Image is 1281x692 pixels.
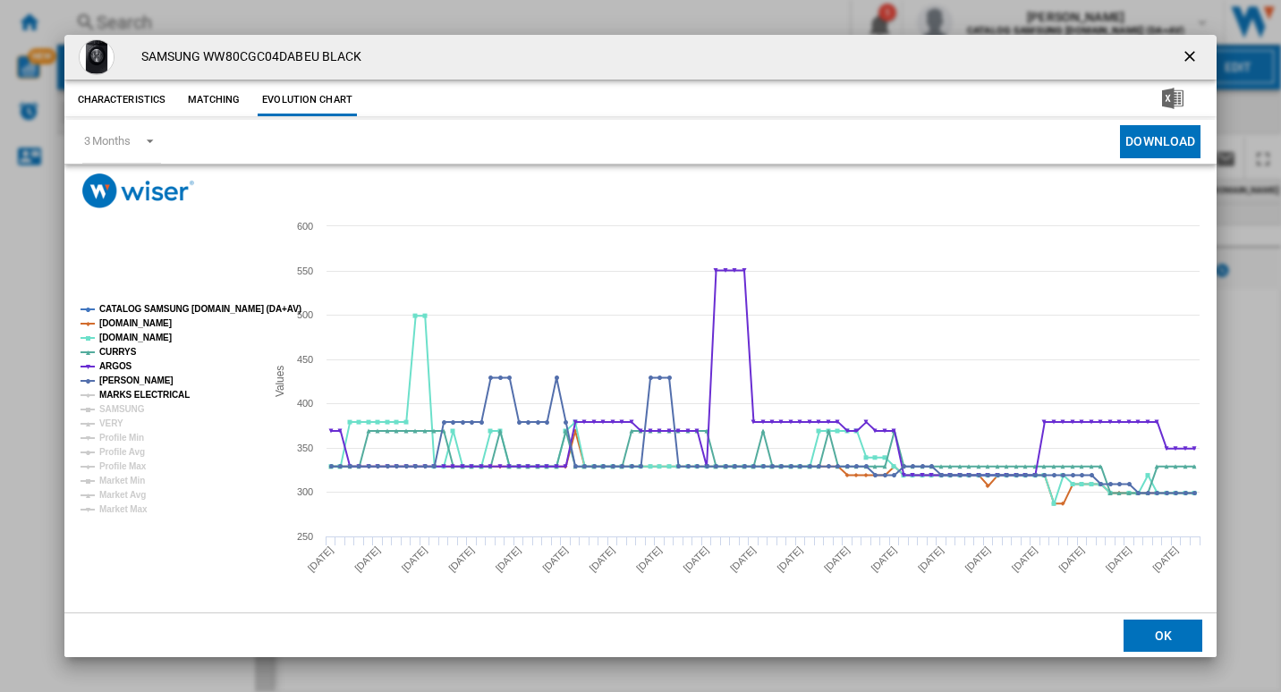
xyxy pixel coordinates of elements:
[297,266,313,276] tspan: 550
[297,531,313,542] tspan: 250
[963,544,992,574] tspan: [DATE]
[352,544,382,574] tspan: [DATE]
[79,39,115,75] img: M10257225_black
[821,544,851,574] tspan: [DATE]
[99,433,144,443] tspan: Profile Min
[84,134,131,148] div: 3 Months
[132,48,362,66] h4: SAMSUNG WW80CGC04DABEU BLACK
[305,544,335,574] tspan: [DATE]
[1133,84,1212,116] button: Download in Excel
[681,544,710,574] tspan: [DATE]
[587,544,616,574] tspan: [DATE]
[99,447,145,457] tspan: Profile Avg
[1056,544,1086,574] tspan: [DATE]
[728,544,758,574] tspan: [DATE]
[634,544,664,574] tspan: [DATE]
[297,221,313,232] tspan: 600
[82,173,194,208] img: logo_wiser_300x94.png
[274,366,286,397] tspan: Values
[64,35,1217,658] md-dialog: Product popup
[258,84,357,116] button: Evolution chart
[99,318,172,328] tspan: [DOMAIN_NAME]
[297,309,313,320] tspan: 500
[73,84,171,116] button: Characteristics
[99,376,174,385] tspan: [PERSON_NAME]
[1162,88,1183,109] img: excel-24x24.png
[99,390,190,400] tspan: MARKS ELECTRICAL
[446,544,476,574] tspan: [DATE]
[1009,544,1039,574] tspan: [DATE]
[99,361,132,371] tspan: ARGOS
[297,398,313,409] tspan: 400
[1103,544,1133,574] tspan: [DATE]
[775,544,804,574] tspan: [DATE]
[399,544,428,574] tspan: [DATE]
[99,461,147,471] tspan: Profile Max
[297,443,313,453] tspan: 350
[99,504,148,514] tspan: Market Max
[99,333,172,342] tspan: [DOMAIN_NAME]
[297,354,313,365] tspan: 450
[174,84,253,116] button: Matching
[99,304,301,314] tspan: CATALOG SAMSUNG [DOMAIN_NAME] (DA+AV)
[1124,620,1202,652] button: OK
[540,544,570,574] tspan: [DATE]
[1181,47,1202,69] ng-md-icon: getI18NText('BUTTONS.CLOSE_DIALOG')
[297,486,313,497] tspan: 300
[99,476,145,485] tspan: Market Min
[1150,544,1180,574] tspan: [DATE]
[1174,39,1209,75] button: getI18NText('BUTTONS.CLOSE_DIALOG')
[99,347,137,357] tspan: CURRYS
[1120,125,1200,158] button: Download
[99,418,123,428] tspan: VERY
[99,404,145,414] tspan: SAMSUNG
[99,490,146,500] tspan: Market Avg
[493,544,522,574] tspan: [DATE]
[915,544,945,574] tspan: [DATE]
[869,544,898,574] tspan: [DATE]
